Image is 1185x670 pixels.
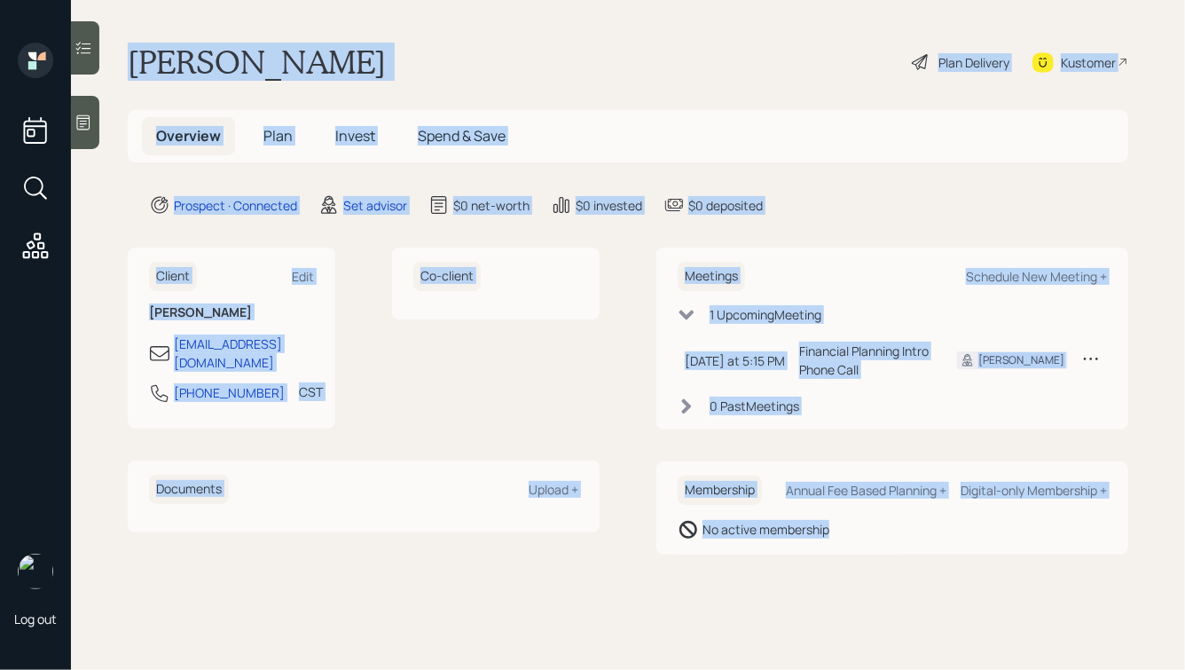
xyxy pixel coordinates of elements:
[149,475,229,504] h6: Documents
[174,196,297,215] div: Prospect · Connected
[961,482,1107,499] div: Digital-only Membership +
[529,481,578,498] div: Upload +
[678,476,762,505] h6: Membership
[156,126,221,146] span: Overview
[678,262,745,291] h6: Meetings
[938,53,1009,72] div: Plan Delivery
[174,383,285,402] div: [PHONE_NUMBER]
[128,43,386,82] h1: [PERSON_NAME]
[786,482,946,499] div: Annual Fee Based Planning +
[18,554,53,589] img: hunter_neumayer.jpg
[299,382,323,401] div: CST
[418,126,506,146] span: Spend & Save
[14,611,57,627] div: Log out
[335,126,375,146] span: Invest
[702,520,829,539] div: No active membership
[149,262,197,291] h6: Client
[343,196,407,215] div: Set advisor
[710,305,821,324] div: 1 Upcoming Meeting
[966,268,1107,285] div: Schedule New Meeting +
[685,351,785,370] div: [DATE] at 5:15 PM
[149,305,314,320] h6: [PERSON_NAME]
[453,196,530,215] div: $0 net-worth
[978,352,1064,368] div: [PERSON_NAME]
[263,126,293,146] span: Plan
[1061,53,1116,72] div: Kustomer
[292,268,314,285] div: Edit
[688,196,763,215] div: $0 deposited
[413,262,481,291] h6: Co-client
[576,196,642,215] div: $0 invested
[799,342,929,379] div: Financial Planning Intro Phone Call
[174,335,314,372] div: [EMAIL_ADDRESS][DOMAIN_NAME]
[710,397,799,415] div: 0 Past Meeting s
